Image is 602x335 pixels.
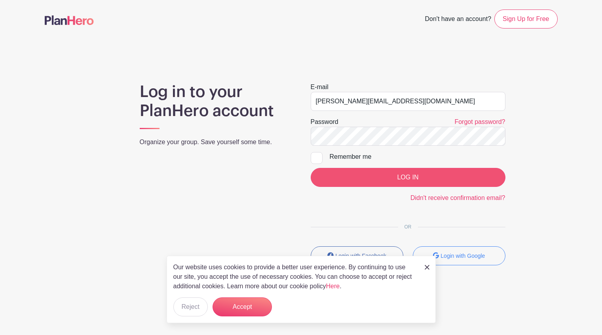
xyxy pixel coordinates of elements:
div: Remember me [330,152,505,162]
input: e.g. julie@eventco.com [311,92,505,111]
label: E-mail [311,82,329,92]
img: logo-507f7623f17ff9eddc593b1ce0a138ce2505c220e1c5a4e2b4648c50719b7d32.svg [45,15,94,25]
button: Accept [213,297,272,316]
a: Here [326,283,340,289]
img: close_button-5f87c8562297e5c2d7936805f587ecaba9071eb48480494691a3f1689db116b3.svg [425,265,429,270]
a: Didn't receive confirmation email? [410,194,505,201]
input: LOG IN [311,168,505,187]
span: Don't have an account? [425,11,491,29]
button: Login with Google [413,246,505,265]
p: Organize your group. Save yourself some time. [140,137,292,147]
a: Sign Up for Free [494,10,557,29]
h1: Log in to your PlanHero account [140,82,292,120]
small: Login with Google [441,253,485,259]
small: Login with Facebook [336,253,386,259]
a: Forgot password? [454,118,505,125]
button: Login with Facebook [311,246,403,265]
span: OR [398,224,418,230]
p: Our website uses cookies to provide a better user experience. By continuing to use our site, you ... [173,263,416,291]
label: Password [311,117,338,127]
button: Reject [173,297,208,316]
